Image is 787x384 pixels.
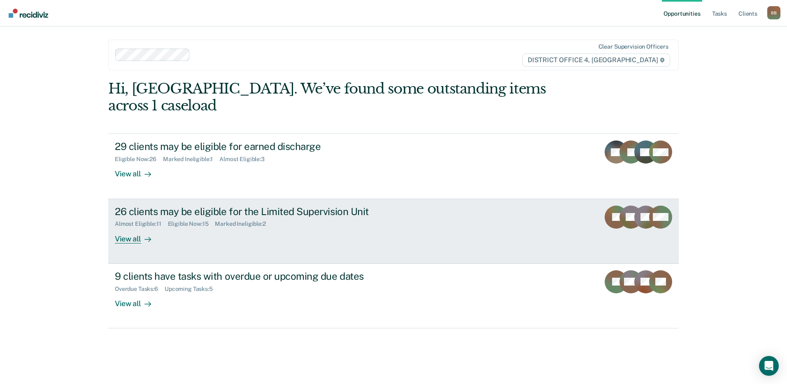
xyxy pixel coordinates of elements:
[115,163,161,179] div: View all
[108,264,679,328] a: 9 clients have tasks with overdue or upcoming due datesOverdue Tasks:6Upcoming Tasks:5View all
[165,286,219,293] div: Upcoming Tasks : 5
[115,220,168,227] div: Almost Eligible : 11
[767,6,780,19] div: B B
[115,206,404,218] div: 26 clients may be eligible for the Limited Supervision Unit
[115,140,404,152] div: 29 clients may be eligible for earned discharge
[115,270,404,282] div: 9 clients have tasks with overdue or upcoming due dates
[115,156,163,163] div: Eligible Now : 26
[215,220,272,227] div: Marked Ineligible : 2
[522,54,670,67] span: DISTRICT OFFICE 4, [GEOGRAPHIC_DATA]
[168,220,215,227] div: Eligible Now : 15
[163,156,219,163] div: Marked Ineligible : 1
[108,199,679,264] a: 26 clients may be eligible for the Limited Supervision UnitAlmost Eligible:11Eligible Now:15Marke...
[598,43,668,50] div: Clear supervision officers
[9,9,48,18] img: Recidiviz
[759,356,779,376] div: Open Intercom Messenger
[108,80,565,114] div: Hi, [GEOGRAPHIC_DATA]. We’ve found some outstanding items across 1 caseload
[767,6,780,19] button: Profile dropdown button
[115,286,165,293] div: Overdue Tasks : 6
[219,156,271,163] div: Almost Eligible : 3
[115,292,161,308] div: View all
[115,227,161,244] div: View all
[108,133,679,199] a: 29 clients may be eligible for earned dischargeEligible Now:26Marked Ineligible:1Almost Eligible:...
